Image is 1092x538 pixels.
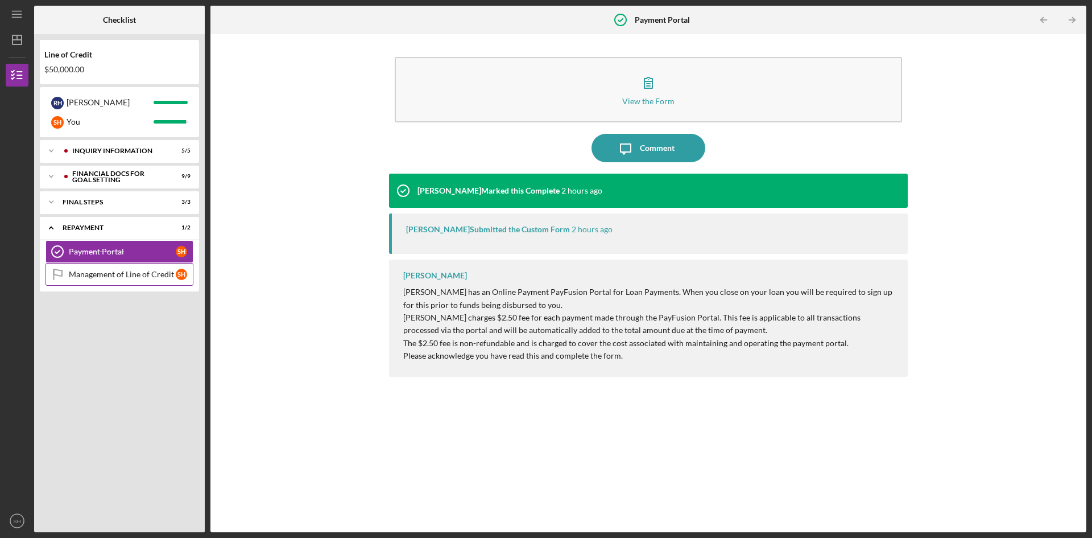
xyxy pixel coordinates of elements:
b: Payment Portal [635,15,690,24]
div: [PERSON_NAME] Submitted the Custom Form [406,225,570,234]
div: S H [176,269,187,280]
div: INQUIRY INFORMATION [72,147,162,154]
div: R H [51,97,64,109]
text: SH [13,518,20,524]
div: $50,000.00 [44,65,195,74]
button: Comment [591,134,705,162]
p: [PERSON_NAME] charges $2.50 fee for each payment made through the PayFusion Portal. This fee is a... [403,311,896,337]
div: Comment [640,134,675,162]
p: The $2.50 fee is non-refundable and is charged to cover the cost associated with maintaining and ... [403,337,896,350]
div: Financial Docs for Goal Setting [72,170,162,183]
div: S H [176,246,187,257]
div: You [67,112,154,132]
div: Line of Credit [44,50,195,59]
div: [PERSON_NAME] [403,271,467,280]
div: 9 / 9 [170,173,191,180]
a: Management of Line of CreditSH [45,263,193,286]
div: FINAL STEPS [63,199,162,206]
div: Management of Line of Credit [69,270,176,279]
time: 2025-09-19 15:59 [561,186,602,195]
div: View the Form [622,97,675,105]
div: 1 / 2 [170,224,191,231]
a: Payment PortalSH [45,240,193,263]
div: Repayment [63,224,162,231]
div: S H [51,116,64,129]
time: 2025-09-19 15:59 [572,225,613,234]
div: [PERSON_NAME] [67,93,154,112]
b: Checklist [103,15,136,24]
div: 3 / 3 [170,199,191,206]
p: [PERSON_NAME] has an Online Payment PayFusion Portal for Loan Payments. When you close on your lo... [403,286,896,311]
div: 5 / 5 [170,147,191,154]
button: SH [6,510,28,532]
span: Please acknowledge you have read this and complete the form. [403,351,623,360]
div: Payment Portal [69,247,176,256]
div: [PERSON_NAME] Marked this Complete [417,186,560,195]
button: View the Form [395,57,902,122]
